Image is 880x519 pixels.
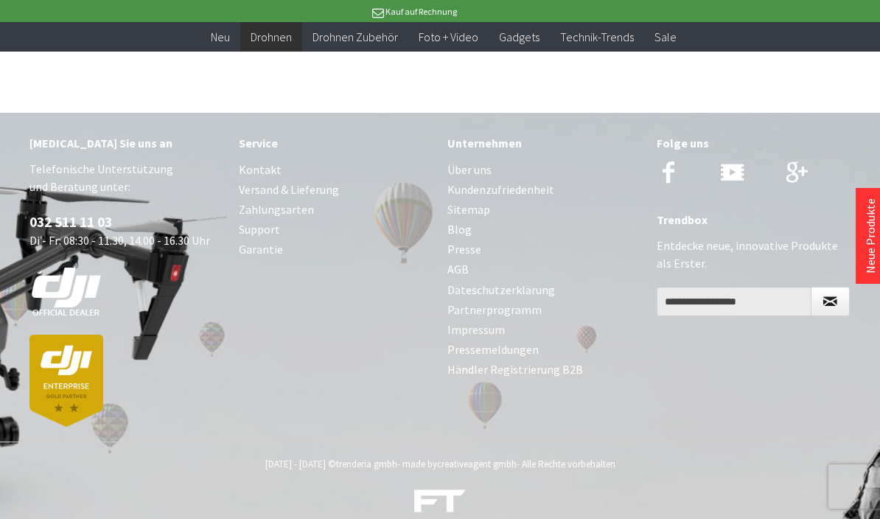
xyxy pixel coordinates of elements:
a: Neu [200,22,240,52]
a: AGB [447,259,642,279]
a: Presse [447,240,642,259]
div: [DATE] - [DATE] © - made by - Alle Rechte vorbehalten [12,458,868,470]
span: Technik-Trends [560,29,634,44]
div: [MEDICAL_DATA] Sie uns an [29,133,224,153]
span: Drohnen Zubehör [312,29,398,44]
img: white-dji-schweiz-logo-official_140x140.png [29,267,103,317]
a: trenderia gmbh [336,458,397,470]
a: Support [239,220,433,240]
a: Blog [447,220,642,240]
a: Drohnen [240,22,302,52]
button: Newsletter abonnieren [811,287,850,316]
a: Technik-Trends [550,22,644,52]
a: 032 511 11 03 [29,213,112,231]
span: Drohnen [251,29,292,44]
img: dji-partner-enterprise_goldLoJgYOWPUIEBO.png [29,335,103,427]
input: Ihre E-Mail Adresse [657,287,812,316]
p: Telefonische Unterstützung und Beratung unter: Di - Fr: 08:30 - 11.30, 14.00 - 16.30 Uhr [29,160,224,427]
span: Gadgets [499,29,539,44]
a: Sitemap [447,200,642,220]
div: Unternehmen [447,133,642,153]
a: Kontakt [239,160,433,180]
span: Sale [654,29,677,44]
p: Entdecke neue, innovative Produkte als Erster. [657,237,851,272]
a: Partnerprogramm [447,300,642,320]
a: Neue Produkte [863,198,878,274]
a: DJI Drohnen, Trends & Gadgets Shop [414,492,466,518]
div: Folge uns [657,133,851,153]
a: Gadgets [489,22,550,52]
a: Impressum [447,320,642,340]
a: Sale [644,22,687,52]
a: Garantie [239,240,433,259]
a: Dateschutzerklärung [447,280,642,300]
img: ft-white-trans-footer.png [414,490,466,512]
a: Drohnen Zubehör [302,22,408,52]
div: Trendbox [657,210,851,229]
span: Neu [211,29,230,44]
a: creativeagent gmbh [437,458,517,470]
a: Händler Registrierung B2B [447,360,642,380]
span: Foto + Video [419,29,478,44]
a: Über uns [447,160,642,180]
a: Kundenzufriedenheit [447,180,642,200]
a: Foto + Video [408,22,489,52]
a: Pressemeldungen [447,340,642,360]
a: Zahlungsarten [239,200,433,220]
a: Versand & Lieferung [239,180,433,200]
div: Service [239,133,433,153]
